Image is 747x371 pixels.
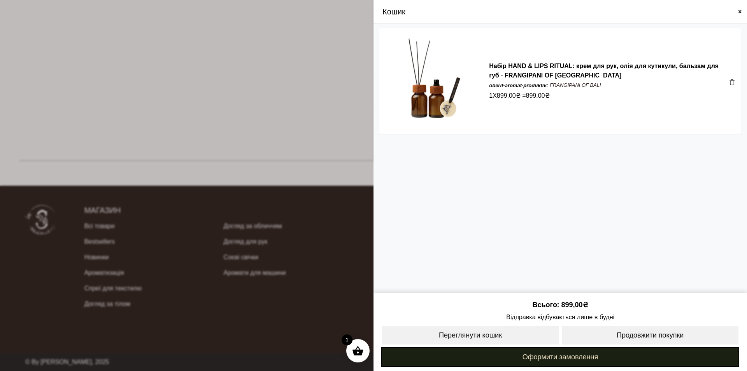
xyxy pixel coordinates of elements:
[381,312,739,322] span: Відправка відбувається лише в будні
[382,6,405,18] span: Кошик
[545,91,549,100] span: ₴
[583,301,588,309] span: ₴
[489,63,719,79] a: Набір HAND & LIPS RITUAL: крем для рук, олія для кутикули, бальзам для губ - FRANGIPANI OF [GEOGR...
[489,82,548,90] dt: oberit-aromat-produktiv:
[561,325,740,345] a: Продовжити покупки
[526,92,549,99] bdi: 899,00
[497,92,521,99] bdi: 899,00
[489,91,493,100] span: 1
[550,82,601,89] p: FRANGIPANI OF BALI
[561,301,588,309] bdi: 899,00
[516,91,521,100] span: ₴
[342,334,352,345] span: 1
[522,91,549,100] span: =
[381,347,739,367] a: Оформити замовлення
[532,301,561,309] span: Всього
[381,325,559,345] a: Переглянути кошик
[489,91,725,100] div: X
